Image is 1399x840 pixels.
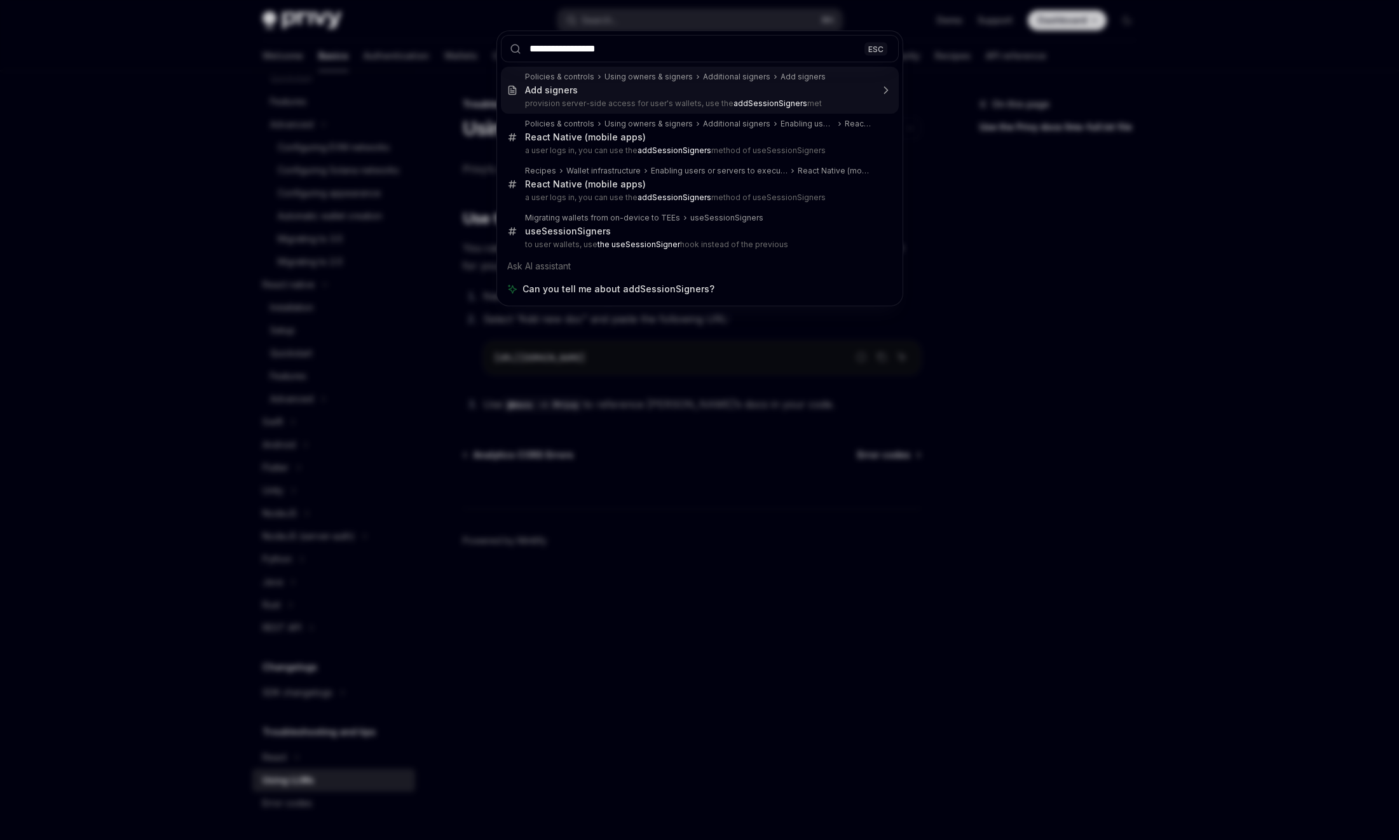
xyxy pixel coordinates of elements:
[703,72,770,82] div: Additional signers
[525,179,646,190] div: React Native (mobile apps)
[525,132,646,143] div: React Native (mobile apps)
[703,119,770,129] div: Additional signers
[734,98,807,108] b: addSessionSigners
[525,146,872,156] p: a user logs in, you can use the method of useSessionSigners
[845,119,871,129] div: React Native (mobile apps)
[864,42,887,55] div: ESC
[525,226,611,237] div: useSessionSigners
[525,166,556,176] div: Recipes
[638,193,711,202] b: addSessionSigners
[501,255,899,278] div: Ask AI assistant
[525,240,872,250] p: to user wallets, use hook instead of the previous
[651,166,788,176] div: Enabling users or servers to execute transactions
[798,166,872,176] div: React Native (mobile apps)
[566,166,641,176] div: Wallet infrastructure
[604,72,693,82] div: Using owners & signers
[604,119,693,129] div: Using owners & signers
[522,283,714,295] span: Can you tell me about addSessionSigners?
[638,146,711,155] b: addSessionSigners
[690,213,763,223] div: useSessionSigners
[525,72,594,82] div: Policies & controls
[781,119,835,129] div: Enabling users or servers to execute transactions
[781,72,826,82] div: Add signers
[525,98,872,109] p: provision server-side access for user's wallets, use the met
[525,119,594,129] div: Policies & controls
[525,85,578,96] div: Add signers
[525,193,872,203] p: a user logs in, you can use the method of useSessionSigners
[597,240,680,249] b: the useSessionSigner
[525,213,680,223] div: Migrating wallets from on-device to TEEs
